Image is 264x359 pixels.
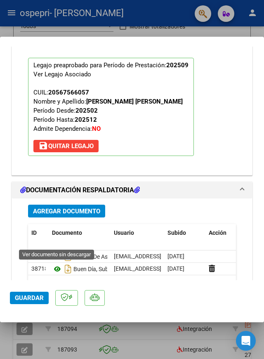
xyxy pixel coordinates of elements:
[166,61,189,69] strong: 202509
[12,182,252,198] mat-expansion-panel-header: DOCUMENTACIÓN RESPALDATORIA
[63,262,73,276] i: Descargar documento
[48,88,89,97] div: 20567566057
[28,224,49,242] datatable-header-cell: ID
[38,142,94,150] span: Quitar Legajo
[33,89,183,132] span: CUIL: Nombre y Apellido: Período Desde: Período Hasta: Admite Dependencia:
[114,265,254,272] span: [EMAIL_ADDRESS][DOMAIN_NAME] - [PERSON_NAME]
[15,294,44,302] span: Guardar
[167,229,186,236] span: Subido
[31,253,48,260] span: 36101
[31,229,37,236] span: ID
[10,292,49,304] button: Guardar
[167,253,184,260] span: [DATE]
[209,229,226,236] span: Acción
[52,266,173,272] span: Buen Día, Subo Nuevamente La Planilla
[114,229,134,236] span: Usuario
[75,116,97,123] strong: 202512
[205,224,247,242] datatable-header-cell: Acción
[164,224,205,242] datatable-header-cell: Subido
[33,140,99,152] button: Quitar Legajo
[28,58,194,156] p: Legajo preaprobado para Período de Prestación:
[114,253,254,260] span: [EMAIL_ADDRESS][DOMAIN_NAME] - [PERSON_NAME]
[38,141,48,151] mat-icon: save
[75,107,98,114] strong: 202502
[28,205,105,217] button: Agregar Documento
[33,70,91,79] div: Ver Legajo Asociado
[111,224,164,242] datatable-header-cell: Usuario
[236,331,256,351] div: Open Intercom Messenger
[33,208,100,215] span: Agregar Documento
[92,125,101,132] strong: NO
[49,224,111,242] datatable-header-cell: Documento
[86,98,183,105] strong: [PERSON_NAME] [PERSON_NAME]
[52,229,82,236] span: Documento
[63,250,73,263] i: Descargar documento
[52,253,209,260] span: Planilla De Asistencia, Correspondiente Al Mes [DATE]
[12,5,252,175] div: PREAPROBACIÓN PARA INTEGRACION
[167,265,184,272] span: [DATE]
[31,265,48,272] span: 38718
[20,185,140,195] h1: DOCUMENTACIÓN RESPALDATORIA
